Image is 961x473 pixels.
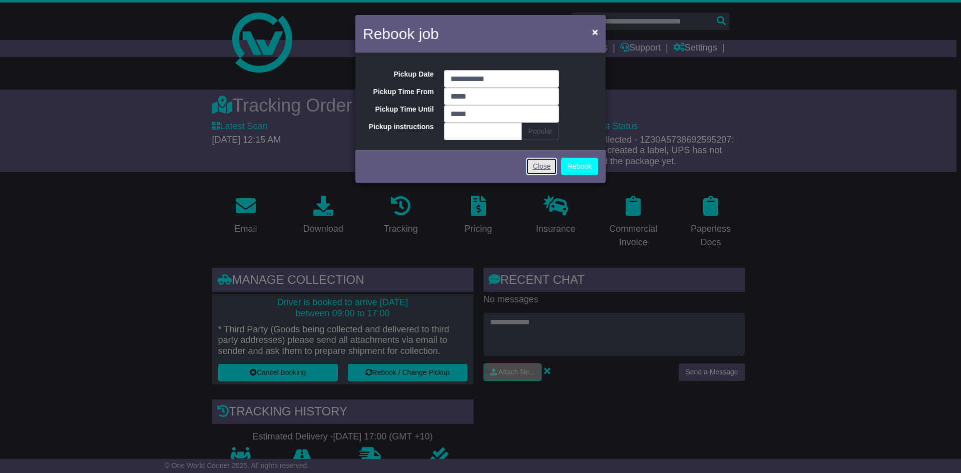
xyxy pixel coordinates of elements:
[587,22,603,42] button: Close
[526,158,557,175] a: Close
[355,70,439,79] label: Pickup Date
[355,123,439,131] label: Pickup instructions
[561,158,598,175] button: Rebook
[592,26,598,38] span: ×
[363,23,439,45] h4: Rebook job
[355,105,439,114] label: Pickup Time Until
[355,88,439,96] label: Pickup Time From
[522,123,559,140] button: Popular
